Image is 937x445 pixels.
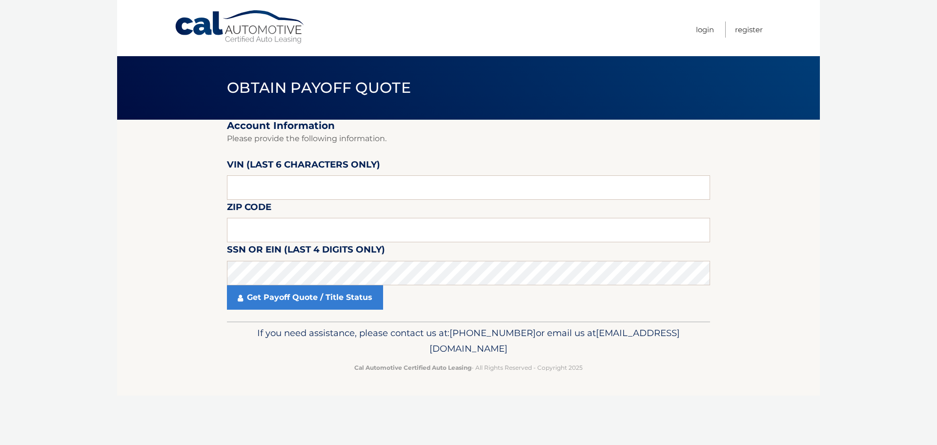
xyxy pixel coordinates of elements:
label: SSN or EIN (last 4 digits only) [227,242,385,260]
label: VIN (last 6 characters only) [227,157,380,175]
a: Cal Automotive [174,10,306,44]
label: Zip Code [227,200,271,218]
p: Please provide the following information. [227,132,710,146]
h2: Account Information [227,120,710,132]
a: Login [696,21,714,38]
a: Get Payoff Quote / Title Status [227,285,383,310]
a: Register [735,21,763,38]
strong: Cal Automotive Certified Auto Leasing [354,364,471,371]
span: [PHONE_NUMBER] [449,327,536,339]
p: - All Rights Reserved - Copyright 2025 [233,362,704,373]
span: Obtain Payoff Quote [227,79,411,97]
p: If you need assistance, please contact us at: or email us at [233,325,704,357]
